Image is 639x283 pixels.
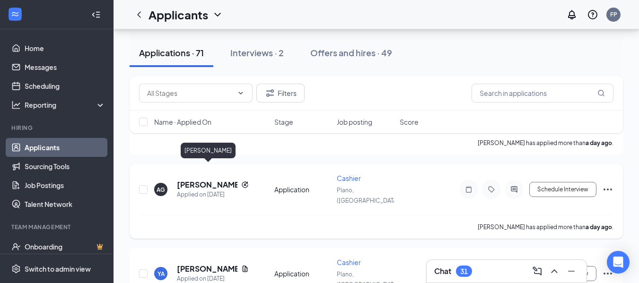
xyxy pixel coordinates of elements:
div: Open Intercom Messenger [607,251,630,274]
svg: Document [241,265,249,273]
span: Score [400,117,419,127]
div: Hiring [11,124,104,132]
div: Applied on [DATE] [177,190,249,199]
svg: Analysis [11,100,21,110]
button: Minimize [564,264,579,279]
p: [PERSON_NAME] has applied more than . [478,139,613,147]
div: AG [157,186,165,194]
b: a day ago [586,223,612,231]
svg: ChevronUp [549,266,560,277]
div: Reporting [25,100,106,110]
a: Job Postings [25,176,105,195]
svg: Reapply [241,181,249,189]
div: Switch to admin view [25,264,91,274]
button: ComposeMessage [530,264,545,279]
svg: Minimize [566,266,577,277]
svg: ChevronLeft [133,9,145,20]
svg: WorkstreamLogo [10,9,20,19]
svg: Tag [486,186,497,193]
a: Messages [25,58,105,77]
div: Applications · 71 [139,47,204,59]
div: FP [610,10,617,18]
a: Talent Network [25,195,105,214]
input: Search in applications [472,84,613,103]
span: Stage [274,117,293,127]
span: Cashier [337,258,361,266]
div: [PERSON_NAME] [181,143,236,158]
h5: [PERSON_NAME] [177,264,237,274]
span: Cashier [337,174,361,182]
a: OnboardingCrown [25,237,105,256]
button: Filter Filters [256,84,305,103]
span: Name · Applied On [154,117,211,127]
a: Applicants [25,138,105,157]
h1: Applicants [149,7,208,23]
b: a day ago [586,139,612,146]
svg: Filter [264,87,276,99]
svg: QuestionInfo [587,9,598,20]
svg: ComposeMessage [532,266,543,277]
svg: ChevronDown [212,9,223,20]
svg: ActiveChat [508,186,520,193]
svg: Settings [11,264,21,274]
a: Sourcing Tools [25,157,105,176]
svg: Ellipses [602,268,613,279]
svg: Collapse [91,10,101,19]
button: ChevronUp [547,264,562,279]
svg: ChevronDown [237,89,245,97]
a: Home [25,39,105,58]
svg: Note [463,186,474,193]
svg: MagnifyingGlass [597,89,605,97]
a: Scheduling [25,77,105,95]
div: Offers and hires · 49 [310,47,392,59]
div: Application [274,269,332,278]
h3: Chat [434,266,451,276]
div: YA [158,270,165,278]
div: Application [274,185,332,194]
svg: Ellipses [602,184,613,195]
p: [PERSON_NAME] has applied more than . [478,223,613,231]
div: Team Management [11,223,104,231]
div: Interviews · 2 [230,47,284,59]
span: Plano, ([GEOGRAPHIC_DATA]) [337,187,401,204]
span: Job posting [337,117,372,127]
h5: [PERSON_NAME] [177,180,237,190]
input: All Stages [147,88,233,98]
svg: Notifications [566,9,578,20]
button: Schedule Interview [529,182,596,197]
div: 31 [460,267,468,275]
